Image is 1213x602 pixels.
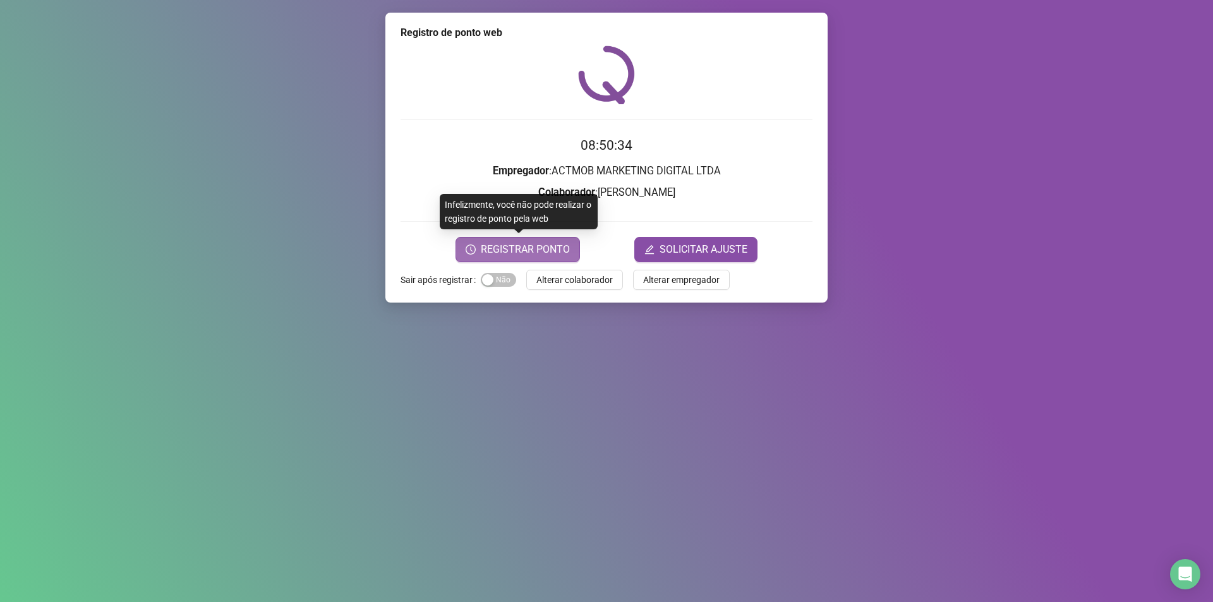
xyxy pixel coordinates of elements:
[536,273,613,287] span: Alterar colaborador
[440,194,598,229] div: Infelizmente, você não pode realizar o registro de ponto pela web
[634,237,757,262] button: editSOLICITAR AJUSTE
[643,273,720,287] span: Alterar empregador
[481,242,570,257] span: REGISTRAR PONTO
[581,138,632,153] time: 08:50:34
[401,25,812,40] div: Registro de ponto web
[466,244,476,255] span: clock-circle
[401,270,481,290] label: Sair após registrar
[401,163,812,179] h3: : ACTMOB MARKETING DIGITAL LTDA
[1170,559,1200,589] div: Open Intercom Messenger
[578,45,635,104] img: QRPoint
[633,270,730,290] button: Alterar empregador
[456,237,580,262] button: REGISTRAR PONTO
[660,242,747,257] span: SOLICITAR AJUSTE
[644,244,655,255] span: edit
[401,184,812,201] h3: : [PERSON_NAME]
[526,270,623,290] button: Alterar colaborador
[493,165,549,177] strong: Empregador
[538,186,595,198] strong: Colaborador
